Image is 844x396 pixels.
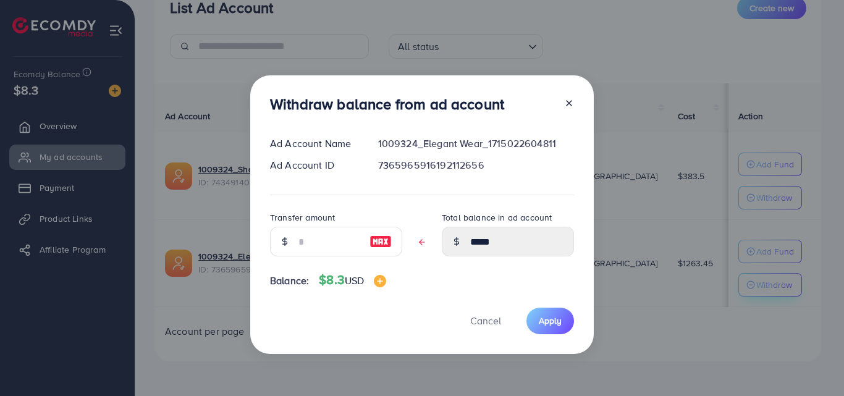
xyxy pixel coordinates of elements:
[270,274,309,288] span: Balance:
[319,272,386,288] h4: $8.3
[368,158,584,172] div: 7365965916192112656
[270,95,504,113] h3: Withdraw balance from ad account
[270,211,335,224] label: Transfer amount
[455,308,517,334] button: Cancel
[791,340,835,387] iframe: Chat
[539,314,562,327] span: Apply
[526,308,574,334] button: Apply
[368,137,584,151] div: 1009324_Elegant Wear_1715022604811
[442,211,552,224] label: Total balance in ad account
[369,234,392,249] img: image
[470,314,501,327] span: Cancel
[345,274,364,287] span: USD
[260,137,368,151] div: Ad Account Name
[374,275,386,287] img: image
[260,158,368,172] div: Ad Account ID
